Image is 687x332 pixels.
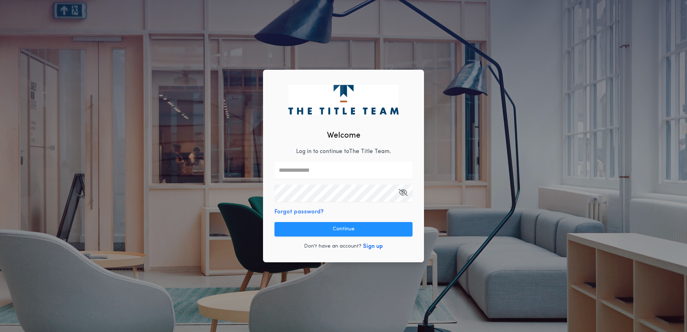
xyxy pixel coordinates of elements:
[288,85,398,114] img: logo
[275,208,324,216] button: Forgot password?
[296,147,391,156] p: Log in to continue to The Title Team .
[327,130,360,142] h2: Welcome
[304,243,361,250] p: Don't have an account?
[363,242,383,251] button: Sign up
[275,222,412,236] button: Continue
